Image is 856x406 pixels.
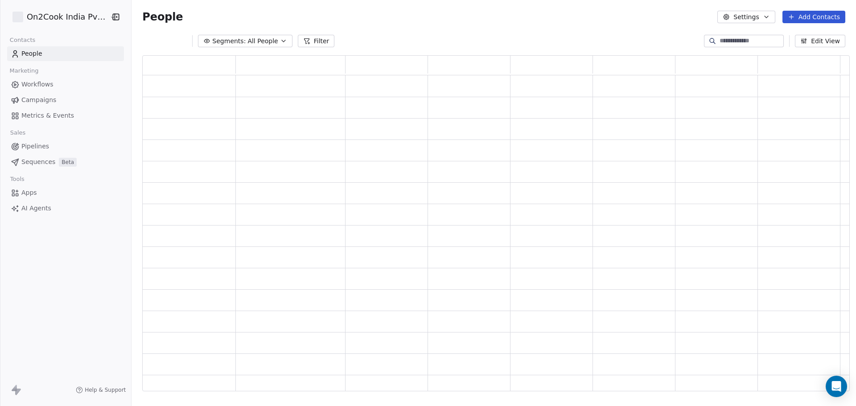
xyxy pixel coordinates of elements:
a: Apps [7,185,124,200]
a: People [7,46,124,61]
a: Campaigns [7,93,124,107]
span: Contacts [6,33,39,47]
span: Pipelines [21,142,49,151]
button: Filter [298,35,335,47]
span: Workflows [21,80,53,89]
span: On2Cook India Pvt. Ltd. [27,11,107,23]
span: Segments: [212,37,246,46]
button: Add Contacts [782,11,845,23]
span: Sequences [21,157,55,167]
span: All People [247,37,278,46]
a: SequencesBeta [7,155,124,169]
span: Beta [59,158,77,167]
a: Help & Support [76,386,126,394]
a: Workflows [7,77,124,92]
button: Settings [717,11,775,23]
span: AI Agents [21,204,51,213]
div: Open Intercom Messenger [826,376,847,397]
span: Apps [21,188,37,197]
span: Sales [6,126,29,139]
a: AI Agents [7,201,124,216]
a: Pipelines [7,139,124,154]
a: Metrics & Events [7,108,124,123]
span: Help & Support [85,386,126,394]
span: People [142,10,183,24]
span: People [21,49,42,58]
button: On2Cook India Pvt. Ltd. [11,9,104,25]
span: Campaigns [21,95,56,105]
span: Tools [6,172,28,186]
span: Metrics & Events [21,111,74,120]
span: Marketing [6,64,42,78]
button: Edit View [795,35,845,47]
